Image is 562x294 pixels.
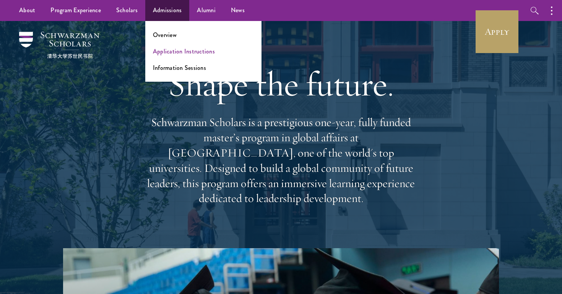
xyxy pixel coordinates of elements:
p: Schwarzman Scholars is a prestigious one-year, fully funded master’s program in global affairs at... [143,115,419,206]
a: Overview [153,31,177,39]
a: Application Instructions [153,47,215,56]
a: Information Sessions [153,63,206,72]
a: Apply [476,10,518,53]
h1: Shape the future. [143,63,419,105]
img: Schwarzman Scholars [19,32,99,58]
